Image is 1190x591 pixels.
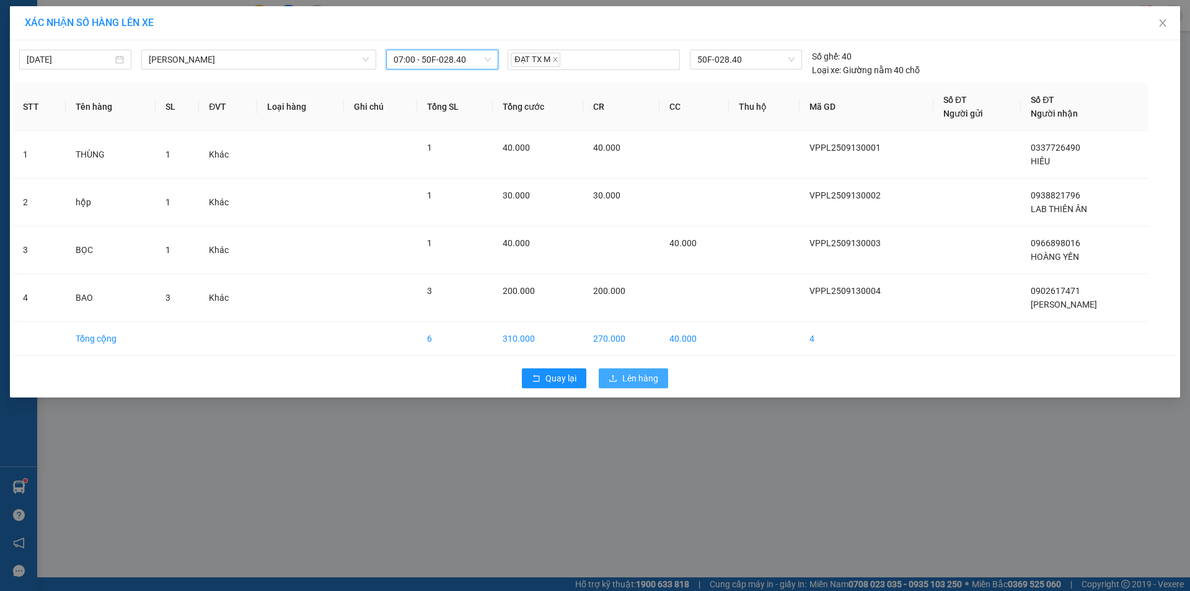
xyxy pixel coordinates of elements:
[493,83,583,131] th: Tổng cước
[417,83,493,131] th: Tổng SL
[199,274,257,322] td: Khác
[66,274,155,322] td: BAO
[800,83,933,131] th: Mã GD
[1031,95,1054,105] span: Số ĐT
[503,190,530,200] span: 30.000
[545,371,576,385] span: Quay lại
[199,131,257,179] td: Khác
[1031,190,1080,200] span: 0938821796
[583,83,660,131] th: CR
[1031,204,1087,214] span: LAB THIÊN ÂN
[622,371,658,385] span: Lên hàng
[1031,143,1080,153] span: 0337726490
[697,50,794,69] span: 50F-028.40
[1031,300,1097,309] span: [PERSON_NAME]
[417,322,493,356] td: 6
[13,179,66,226] td: 2
[809,286,881,296] span: VPPL2509130004
[13,274,66,322] td: 4
[257,83,344,131] th: Loại hàng
[199,83,257,131] th: ĐVT
[66,83,155,131] th: Tên hàng
[493,322,583,356] td: 310.000
[156,83,200,131] th: SL
[659,83,729,131] th: CC
[812,50,840,63] span: Số ghế:
[659,322,729,356] td: 40.000
[13,131,66,179] td: 1
[809,190,881,200] span: VPPL2509130002
[1031,238,1080,248] span: 0966898016
[165,197,170,207] span: 1
[503,238,530,248] span: 40.000
[66,226,155,274] td: BỌC
[13,226,66,274] td: 3
[27,53,113,66] input: 14/09/2025
[669,238,697,248] span: 40.000
[427,286,432,296] span: 3
[809,143,881,153] span: VPPL2509130001
[394,50,491,69] span: 07:00 - 50F-028.40
[522,368,586,388] button: rollbackQuay lại
[427,190,432,200] span: 1
[812,63,920,77] div: Giường nằm 40 chỗ
[812,50,852,63] div: 40
[809,238,881,248] span: VPPL2509130003
[609,374,617,384] span: upload
[532,374,540,384] span: rollback
[943,109,983,118] span: Người gửi
[199,226,257,274] td: Khác
[943,95,967,105] span: Số ĐT
[503,143,530,153] span: 40.000
[149,50,369,69] span: Cà Mau - Hồ Chí Minh
[66,179,155,226] td: hộp
[1031,286,1080,296] span: 0902617471
[13,83,66,131] th: STT
[165,293,170,303] span: 3
[511,53,560,67] span: ĐẠT TX M
[1031,156,1050,166] span: HIẾU
[503,286,535,296] span: 200.000
[552,56,558,63] span: close
[25,17,154,29] span: XÁC NHẬN SỐ HÀNG LÊN XE
[1145,6,1180,41] button: Close
[427,143,432,153] span: 1
[800,322,933,356] td: 4
[1031,252,1079,262] span: HOÀNG YẾN
[812,63,841,77] span: Loại xe:
[165,149,170,159] span: 1
[599,368,668,388] button: uploadLên hàng
[344,83,417,131] th: Ghi chú
[583,322,660,356] td: 270.000
[1158,18,1168,28] span: close
[427,238,432,248] span: 1
[729,83,799,131] th: Thu hộ
[1031,109,1078,118] span: Người nhận
[593,286,625,296] span: 200.000
[593,143,620,153] span: 40.000
[593,190,620,200] span: 30.000
[165,245,170,255] span: 1
[362,56,369,63] span: down
[66,322,155,356] td: Tổng cộng
[66,131,155,179] td: THÙNG
[199,179,257,226] td: Khác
